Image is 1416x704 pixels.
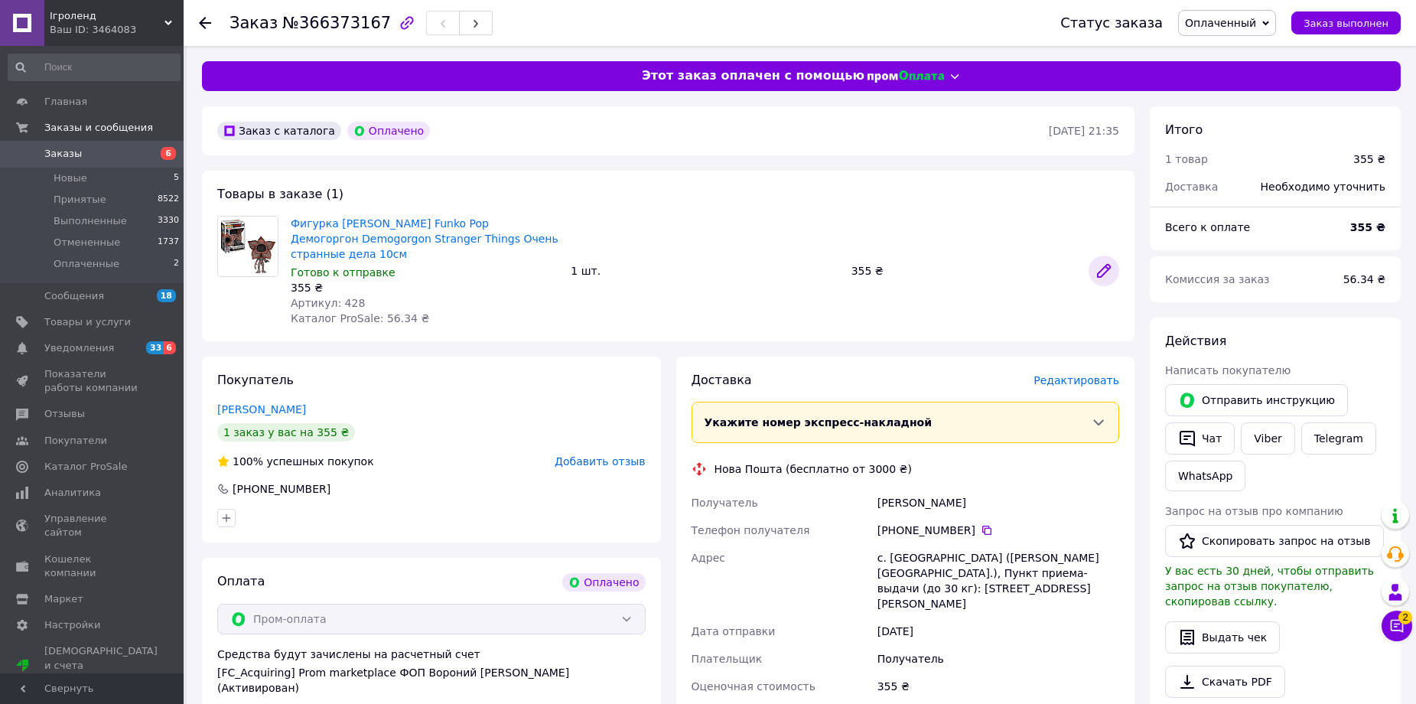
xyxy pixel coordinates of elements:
div: Необходимо уточнить [1252,170,1395,204]
input: Поиск [8,54,181,81]
span: Покупатель [217,373,294,387]
span: Каталог ProSale [44,460,127,474]
img: Фигурка Фанко Поп Funko Pop Демогоргон Demogorgon Stranger Things Очень странные дела 10см [218,217,278,276]
a: Viber [1241,422,1294,455]
button: Чат [1165,422,1235,455]
span: №366373167 [282,14,391,32]
span: 2 [1398,611,1412,624]
span: 100% [233,455,263,468]
span: 6 [164,341,176,354]
span: Отзывы [44,407,85,421]
div: [PHONE_NUMBER] [231,481,332,497]
div: Нова Пошта (бесплатно от 3000 ₴) [711,461,916,477]
span: Адрес [692,552,725,564]
a: Скачать PDF [1165,666,1285,698]
div: 1 заказ у вас на 355 ₴ [217,423,355,442]
span: Плательщик [692,653,763,665]
span: Отмененные [54,236,120,249]
span: Кошелек компании [44,552,142,580]
div: Статус заказа [1060,15,1163,31]
a: [PERSON_NAME] [217,403,306,416]
span: Показатели работы компании [44,367,142,395]
span: 5 [174,171,179,185]
span: Комиссия за заказ [1165,273,1270,285]
span: Оценочная стоимость [692,680,816,693]
span: Всего к оплате [1165,221,1250,233]
span: Телефон получателя [692,524,810,536]
span: Настройки [44,618,100,632]
span: Оплаченный [1185,17,1256,29]
span: 3330 [158,214,179,228]
span: Управление сайтом [44,512,142,539]
span: Этот заказ оплачен с помощью [642,67,864,85]
div: [PHONE_NUMBER] [877,523,1119,538]
div: успешных покупок [217,454,374,469]
div: Оплачено [347,122,430,140]
span: 8522 [158,193,179,207]
button: Заказ выполнен [1291,11,1401,34]
div: Prom микс 1 000 [44,673,158,686]
div: Получатель [874,645,1122,673]
span: [DEMOGRAPHIC_DATA] и счета [44,644,158,686]
a: WhatsApp [1165,461,1245,491]
div: 355 ₴ [874,673,1122,700]
span: Редактировать [1034,374,1119,386]
div: Средства будут зачислены на расчетный счет [217,647,646,696]
span: Итого [1165,122,1203,137]
span: Выполненные [54,214,127,228]
span: Уведомления [44,341,114,355]
span: Запрос на отзыв про компанию [1165,505,1343,517]
span: Принятые [54,193,106,207]
span: Маркет [44,592,83,606]
div: 355 ₴ [1353,152,1385,167]
div: Вернуться назад [199,15,211,31]
span: Аналитика [44,486,101,500]
span: Каталог ProSale: 56.34 ₴ [291,312,429,324]
span: Оплата [217,574,265,588]
span: Оплаченные [54,257,119,271]
span: Написать покупателю [1165,364,1291,376]
div: [DATE] [874,618,1122,645]
span: Сообщения [44,289,104,303]
span: Действия [1165,334,1226,348]
button: Выдать чек [1165,621,1280,653]
span: Новые [54,171,87,185]
span: Главная [44,95,87,109]
div: 355 ₴ [845,260,1082,282]
div: 1 шт. [565,260,845,282]
span: Заказы [44,147,82,161]
div: [FC_Acquiring] Prom marketplace ФОП Вороний [PERSON_NAME] (Активирован) [217,665,646,696]
span: Артикул: 428 [291,297,365,309]
span: Покупатели [44,434,107,448]
button: Отправить инструкцию [1165,384,1348,416]
span: Доставка [1165,181,1218,193]
span: У вас есть 30 дней, чтобы отправить запрос на отзыв покупателю, скопировав ссылку. [1165,565,1374,608]
button: Чат с покупателем2 [1382,611,1412,641]
span: Товары в заказе (1) [217,187,343,201]
span: 6 [161,147,176,160]
span: 2 [174,257,179,271]
span: Ігроленд [50,9,164,23]
a: Telegram [1301,422,1376,455]
span: Доставка [692,373,752,387]
span: 18 [157,289,176,302]
div: Ваш ID: 3464083 [50,23,184,37]
span: 56.34 ₴ [1343,273,1385,285]
span: Укажите номер экспресс-накладной [705,416,933,429]
a: Фигурка [PERSON_NAME] Funko Pop Демогоргон Demogorgon Stranger Things Очень странные дела 10см [291,217,558,260]
span: 1 товар [1165,153,1208,165]
span: 33 [146,341,164,354]
span: Товары и услуги [44,315,131,329]
b: 355 ₴ [1350,221,1385,233]
span: Заказ выполнен [1304,18,1388,29]
span: Заказ [229,14,278,32]
span: 1737 [158,236,179,249]
a: Редактировать [1089,256,1119,286]
span: Добавить отзыв [555,455,645,468]
button: Скопировать запрос на отзыв [1165,525,1384,557]
time: [DATE] 21:35 [1049,125,1119,137]
span: Получатель [692,497,758,509]
div: 355 ₴ [291,280,558,295]
div: [PERSON_NAME] [874,489,1122,517]
span: Заказы и сообщения [44,121,153,135]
